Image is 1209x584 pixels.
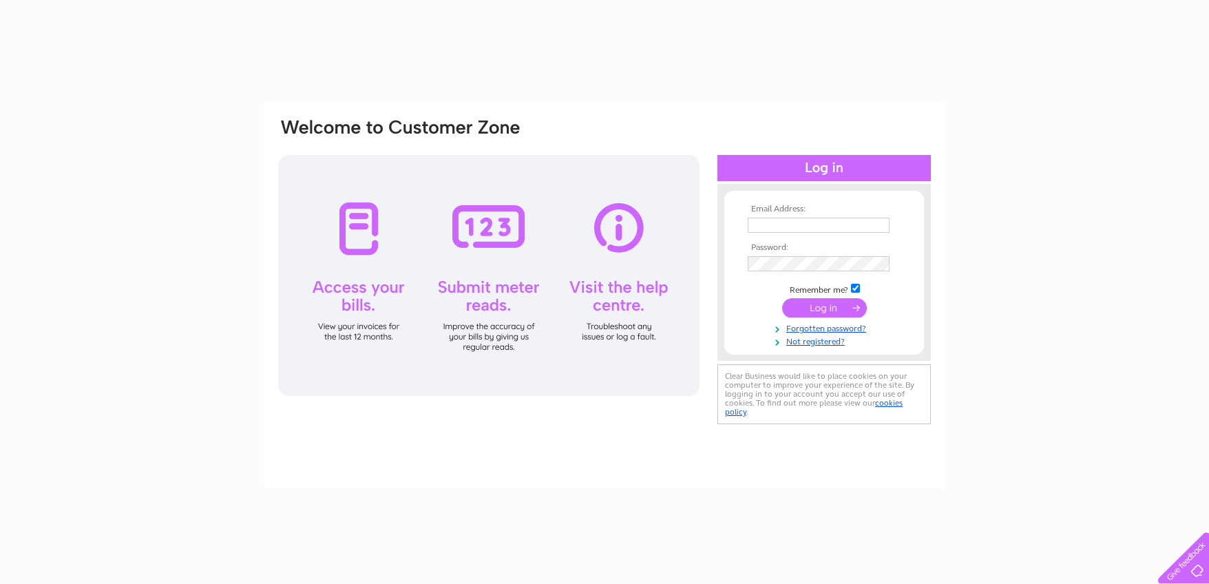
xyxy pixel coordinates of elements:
th: Password: [744,243,904,253]
a: Not registered? [748,334,904,347]
th: Email Address: [744,205,904,214]
a: cookies policy [725,398,903,417]
input: Submit [782,298,867,317]
td: Remember me? [744,282,904,295]
a: Forgotten password? [748,321,904,334]
div: Clear Business would like to place cookies on your computer to improve your experience of the sit... [717,364,931,424]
